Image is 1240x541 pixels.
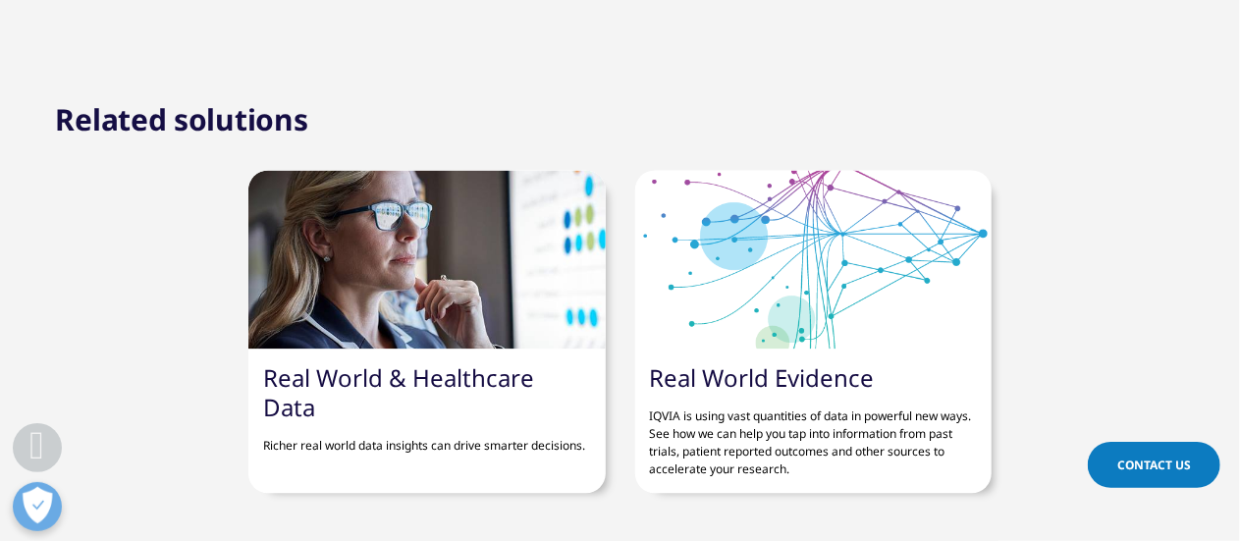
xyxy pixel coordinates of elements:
a: Real World Evidence [650,361,875,394]
p: Richer real world data insights can drive smarter decisions. [263,422,590,455]
a: Real World & Healthcare Data [263,361,534,423]
span: Contact Us [1117,457,1191,473]
a: Contact Us [1088,442,1220,488]
button: Open Preferences [13,482,62,531]
h2: Related solutions [56,100,308,139]
p: IQVIA is using vast quantities of data in powerful new ways. See how we can help you tap into inf... [650,393,977,478]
